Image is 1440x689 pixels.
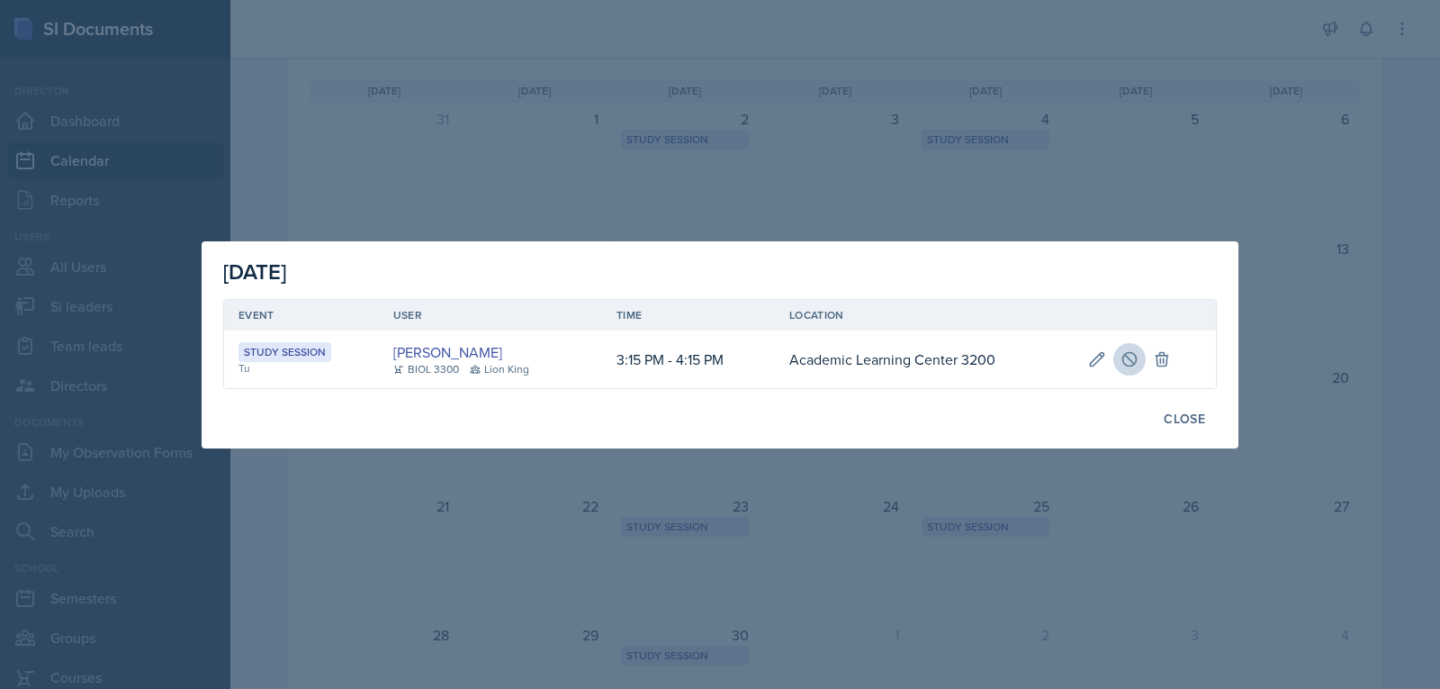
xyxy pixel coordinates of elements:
a: [PERSON_NAME] [393,341,502,363]
div: Lion King [470,361,529,377]
th: Time [602,300,775,331]
th: Event [224,300,379,331]
div: [DATE] [223,256,1217,288]
th: User [379,300,602,331]
th: Location [775,300,1074,331]
td: 3:15 PM - 4:15 PM [602,331,775,388]
button: Close [1152,403,1217,434]
div: Study Session [238,342,331,362]
div: Tu [238,360,364,376]
div: BIOL 3300 [393,361,459,377]
div: Close [1164,412,1205,426]
td: Academic Learning Center 3200 [775,331,1074,388]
